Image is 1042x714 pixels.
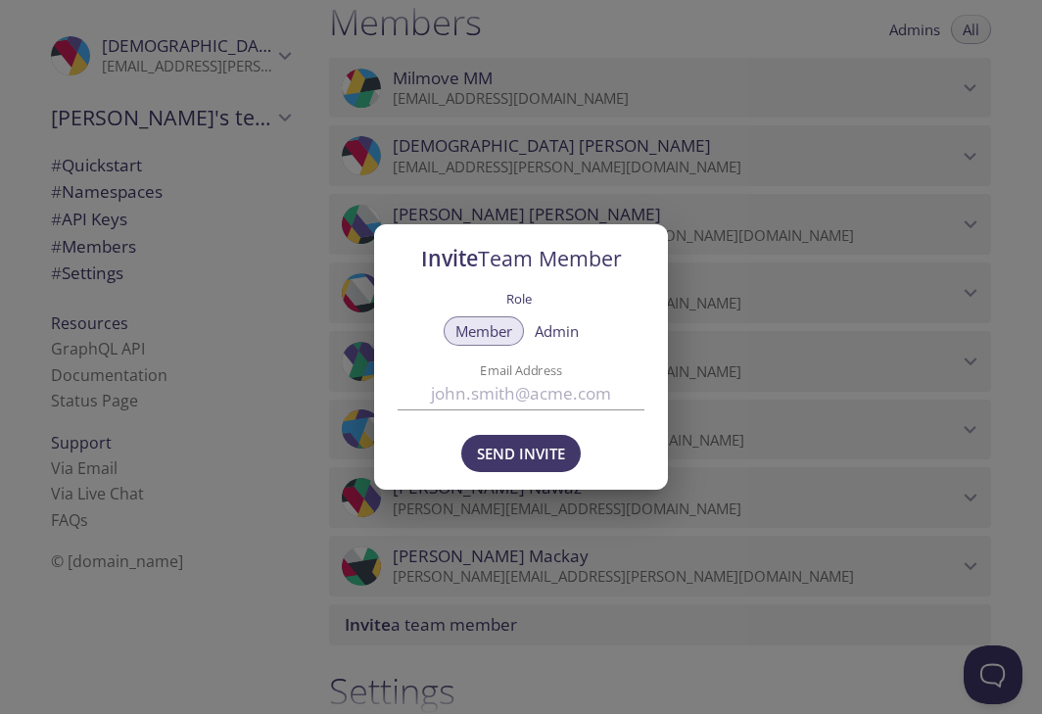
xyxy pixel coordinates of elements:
[477,441,565,466] span: Send Invite
[421,244,622,272] span: Invite
[461,435,581,472] button: Send Invite
[523,316,591,346] button: Admin
[429,363,614,376] label: Email Address
[398,378,644,410] input: john.smith@acme.com
[478,244,622,272] span: Team Member
[506,285,532,310] label: Role
[444,316,524,346] button: Member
